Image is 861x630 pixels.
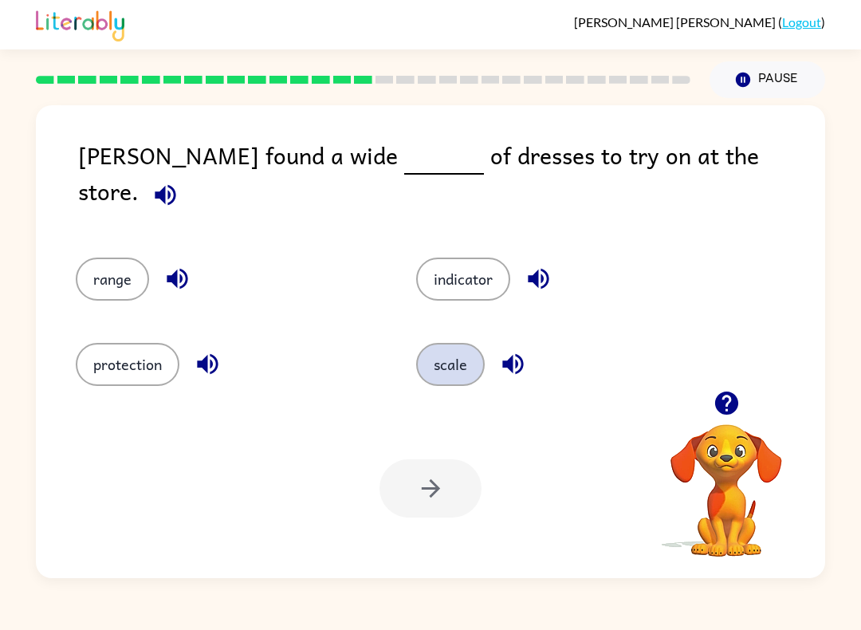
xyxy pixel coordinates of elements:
[36,6,124,41] img: Literably
[76,343,179,386] button: protection
[416,343,485,386] button: scale
[78,137,825,226] div: [PERSON_NAME] found a wide of dresses to try on at the store.
[416,258,510,301] button: indicator
[574,14,778,30] span: [PERSON_NAME] [PERSON_NAME]
[574,14,825,30] div: ( )
[76,258,149,301] button: range
[710,61,825,98] button: Pause
[647,400,806,559] video: Your browser must support playing .mp4 files to use Literably. Please try using another browser.
[782,14,821,30] a: Logout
